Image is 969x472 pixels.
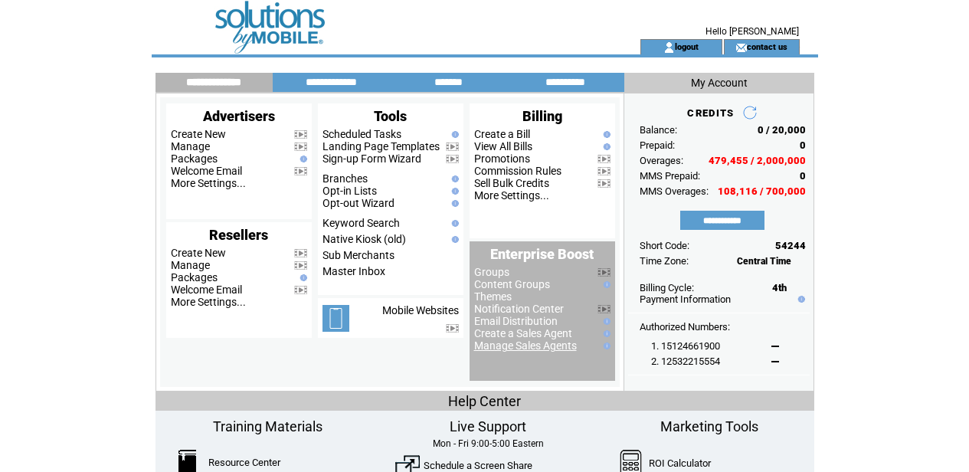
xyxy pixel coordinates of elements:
span: Advertisers [203,108,275,124]
span: Prepaid: [640,139,675,151]
span: Tools [374,108,407,124]
a: More Settings... [171,296,246,308]
img: video.png [294,167,307,175]
img: help.gif [600,281,611,288]
img: help.gif [448,188,459,195]
span: Help Center [448,393,521,409]
span: 0 [800,139,806,151]
span: Authorized Numbers: [640,321,730,333]
img: video.png [446,324,459,333]
a: Create a Bill [474,128,530,140]
span: 479,455 / 2,000,000 [709,155,806,166]
span: 1. 15124661900 [651,340,720,352]
span: Billing Cycle: [640,282,694,293]
a: Themes [474,290,512,303]
a: Commission Rules [474,165,561,177]
img: video.png [294,286,307,294]
span: 0 / 20,000 [758,124,806,136]
img: help.gif [448,200,459,207]
img: help.gif [600,330,611,337]
span: Mon - Fri 9:00-5:00 Eastern [433,438,544,449]
img: help.gif [600,343,611,349]
img: help.gif [600,131,611,138]
span: 4th [772,282,787,293]
img: video.png [597,167,611,175]
img: help.gif [600,143,611,150]
a: Sell Bulk Credits [474,177,549,189]
a: Create a Sales Agent [474,327,572,339]
img: help.gif [448,175,459,182]
span: 2. 12532215554 [651,356,720,367]
span: Hello [PERSON_NAME] [705,26,799,37]
img: help.gif [448,236,459,243]
img: help.gif [794,296,805,303]
span: 0 [800,170,806,182]
img: video.png [597,155,611,163]
a: Content Groups [474,278,550,290]
img: video.png [294,143,307,151]
a: Manage [171,259,210,271]
span: MMS Overages: [640,185,709,197]
a: Welcome Email [171,284,242,296]
img: help.gif [600,318,611,325]
img: video.png [294,249,307,257]
a: ROI Calculator [649,457,711,469]
a: contact us [747,41,787,51]
img: video.png [597,305,611,313]
span: Balance: [640,124,677,136]
span: Billing [522,108,562,124]
span: Overages: [640,155,683,166]
span: Marketing Tools [660,418,758,434]
img: video.png [446,155,459,163]
img: video.png [446,143,459,151]
span: Time Zone: [640,255,689,267]
span: Training Materials [213,418,322,434]
a: More Settings... [171,177,246,189]
a: Master Inbox [322,265,385,277]
a: Schedule a Screen Share [424,460,532,471]
a: Notification Center [474,303,564,315]
a: Promotions [474,152,530,165]
a: Packages [171,152,218,165]
img: help.gif [296,274,307,281]
a: Create New [171,128,226,140]
span: Live Support [450,418,526,434]
a: Keyword Search [322,217,400,229]
a: logout [675,41,699,51]
img: mobile-websites.png [322,305,349,332]
span: Short Code: [640,240,689,251]
a: Mobile Websites [382,304,459,316]
img: account_icon.gif [663,41,675,54]
span: Enterprise Boost [490,246,594,262]
a: Opt-out Wizard [322,197,394,209]
img: contact_us_icon.gif [735,41,747,54]
img: video.png [597,268,611,277]
a: Create New [171,247,226,259]
a: Email Distribution [474,315,558,327]
a: Manage Sales Agents [474,339,577,352]
a: Branches [322,172,368,185]
a: Opt-in Lists [322,185,377,197]
a: Manage [171,140,210,152]
a: Groups [474,266,509,278]
span: 54244 [775,240,806,251]
a: Welcome Email [171,165,242,177]
span: Central Time [737,256,791,267]
img: video.png [294,261,307,270]
span: CREDITS [687,107,734,119]
a: Sub Merchants [322,249,394,261]
a: Sign-up Form Wizard [322,152,421,165]
a: Native Kiosk (old) [322,233,406,245]
img: help.gif [448,131,459,138]
a: More Settings... [474,189,549,202]
a: Payment Information [640,293,731,305]
span: Resellers [209,227,268,243]
img: video.png [294,130,307,139]
a: Scheduled Tasks [322,128,401,140]
img: video.png [597,179,611,188]
a: Resource Center [208,457,280,468]
img: help.gif [448,220,459,227]
span: My Account [691,77,748,89]
span: MMS Prepaid: [640,170,700,182]
img: help.gif [296,156,307,162]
